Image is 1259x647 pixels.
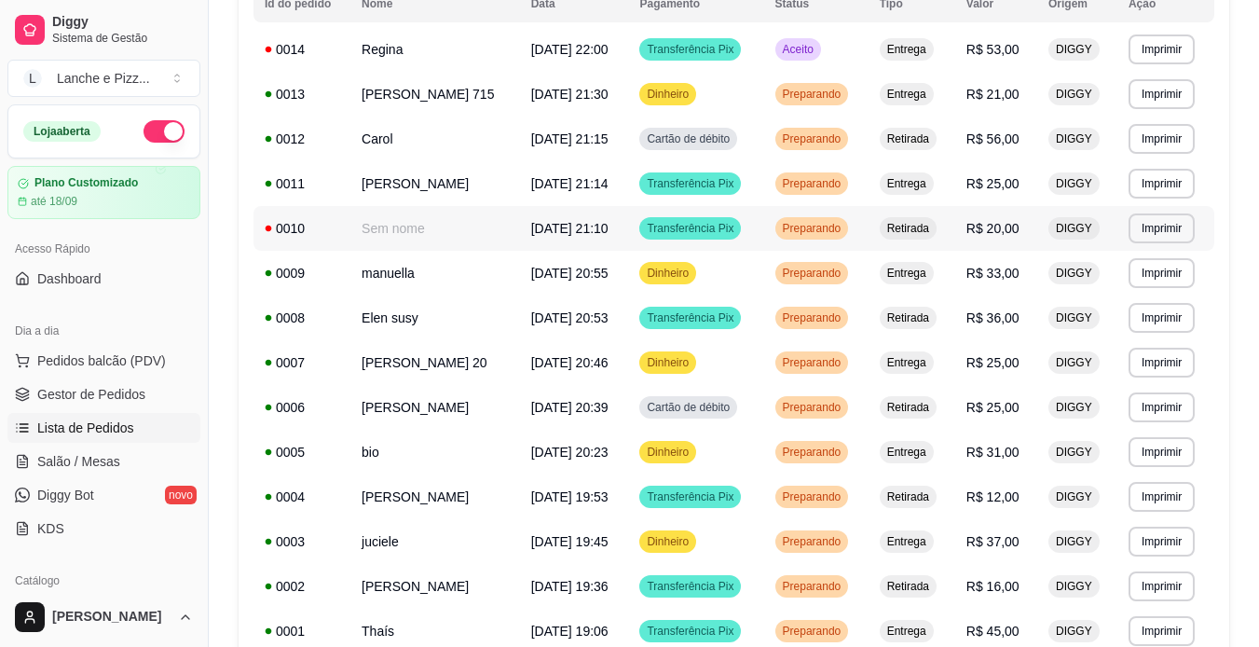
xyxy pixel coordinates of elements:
[643,534,692,549] span: Dinheiro
[966,534,1020,549] span: R$ 37,00
[37,519,64,538] span: KDS
[779,534,845,549] span: Preparando
[350,251,520,296] td: manuella
[350,475,520,519] td: [PERSON_NAME]
[7,447,200,476] a: Salão / Mesas
[37,385,145,404] span: Gestor de Pedidos
[779,355,845,370] span: Preparando
[350,206,520,251] td: Sem nome
[966,445,1020,460] span: R$ 31,00
[883,624,930,639] span: Entrega
[1129,348,1195,378] button: Imprimir
[1052,42,1096,57] span: DIGGY
[1129,124,1195,154] button: Imprimir
[883,579,933,594] span: Retirada
[531,266,609,281] span: [DATE] 20:55
[7,413,200,443] a: Lista de Pedidos
[531,445,609,460] span: [DATE] 20:23
[265,264,339,282] div: 0009
[7,566,200,596] div: Catálogo
[144,120,185,143] button: Alterar Status
[265,622,339,640] div: 0001
[883,221,933,236] span: Retirada
[531,579,609,594] span: [DATE] 19:36
[1129,392,1195,422] button: Imprimir
[7,166,200,219] a: Plano Customizadoaté 18/09
[265,130,339,148] div: 0012
[7,480,200,510] a: Diggy Botnovo
[1052,176,1096,191] span: DIGGY
[37,269,102,288] span: Dashboard
[7,316,200,346] div: Dia a dia
[883,445,930,460] span: Entrega
[779,445,845,460] span: Preparando
[1052,489,1096,504] span: DIGGY
[265,577,339,596] div: 0002
[966,355,1020,370] span: R$ 25,00
[265,219,339,238] div: 0010
[1129,482,1195,512] button: Imprimir
[265,85,339,103] div: 0013
[1129,169,1195,199] button: Imprimir
[37,351,166,370] span: Pedidos balcão (PDV)
[265,488,339,506] div: 0004
[779,42,817,57] span: Aceito
[52,31,193,46] span: Sistema de Gestão
[643,624,737,639] span: Transferência Pix
[37,452,120,471] span: Salão / Mesas
[883,355,930,370] span: Entrega
[7,264,200,294] a: Dashboard
[531,624,609,639] span: [DATE] 19:06
[1129,527,1195,557] button: Imprimir
[350,296,520,340] td: Elen susy
[52,14,193,31] span: Diggy
[883,534,930,549] span: Entrega
[7,379,200,409] a: Gestor de Pedidos
[7,514,200,544] a: KDS
[531,310,609,325] span: [DATE] 20:53
[265,443,339,461] div: 0005
[966,176,1020,191] span: R$ 25,00
[23,69,42,88] span: L
[1052,131,1096,146] span: DIGGY
[1052,579,1096,594] span: DIGGY
[7,7,200,52] a: DiggySistema de Gestão
[883,131,933,146] span: Retirada
[531,355,609,370] span: [DATE] 20:46
[7,595,200,640] button: [PERSON_NAME]
[779,579,845,594] span: Preparando
[1052,624,1096,639] span: DIGGY
[966,266,1020,281] span: R$ 33,00
[34,176,138,190] article: Plano Customizado
[966,310,1020,325] span: R$ 36,00
[350,117,520,161] td: Carol
[1129,213,1195,243] button: Imprimir
[265,40,339,59] div: 0014
[643,489,737,504] span: Transferência Pix
[883,87,930,102] span: Entrega
[265,174,339,193] div: 0011
[531,42,609,57] span: [DATE] 22:00
[966,42,1020,57] span: R$ 53,00
[779,489,845,504] span: Preparando
[1052,355,1096,370] span: DIGGY
[966,87,1020,102] span: R$ 21,00
[779,131,845,146] span: Preparando
[779,176,845,191] span: Preparando
[7,60,200,97] button: Select a team
[779,221,845,236] span: Preparando
[883,400,933,415] span: Retirada
[265,353,339,372] div: 0007
[966,400,1020,415] span: R$ 25,00
[966,579,1020,594] span: R$ 16,00
[643,87,692,102] span: Dinheiro
[1052,221,1096,236] span: DIGGY
[37,419,134,437] span: Lista de Pedidos
[966,221,1020,236] span: R$ 20,00
[1129,303,1195,333] button: Imprimir
[966,489,1020,504] span: R$ 12,00
[966,131,1020,146] span: R$ 56,00
[643,310,737,325] span: Transferência Pix
[350,27,520,72] td: Regina
[883,266,930,281] span: Entrega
